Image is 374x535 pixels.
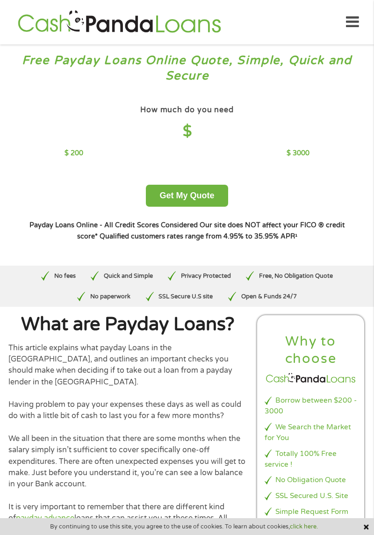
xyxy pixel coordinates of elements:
[146,185,228,207] button: Get My Quote
[265,491,357,501] li: SSL Secured U.S. Site
[90,292,130,301] p: No paperwork
[287,148,309,159] p: $ 3000
[16,513,74,523] a: payday advance
[158,292,213,301] p: SSL Secure U.S site
[65,148,83,159] p: $ 200
[15,9,223,36] img: GetLoanNow Logo
[8,399,247,422] p: Having problem to pay your expenses these days as well as could do with a little bit of cash to l...
[265,422,357,443] li: We Search the Market for You
[29,221,198,229] strong: Payday Loans Online - All Credit Scores Considered
[140,105,234,115] h4: How much do you need
[104,272,153,281] p: Quick and Simple
[181,272,231,281] p: Privacy Protected
[265,333,357,368] h2: Why to choose
[8,433,247,490] p: We all been in the situation that there are some months when the salary simply isn’t sufficient t...
[65,122,309,141] h4: $
[259,272,333,281] p: Free, No Obligation Quote
[265,475,357,485] li: No Obligation Quote
[265,448,357,470] li: Totally 100% Free service !
[8,315,247,334] h1: What are Payday Loans?
[265,506,357,517] li: Simple Request Form
[50,523,318,530] span: By continuing to use this site, you agree to the use of cookies. To learn about cookies,
[290,523,318,530] a: click here.
[100,232,297,240] strong: Qualified customers rates range from 4.95% to 35.95% APR¹
[77,221,345,240] strong: Our site does NOT affect your FICO ® credit score*
[265,395,357,417] li: Borrow between $200 - 3000
[54,272,76,281] p: No fees
[8,342,247,388] p: This article explains what payday Loans in the [GEOGRAPHIC_DATA], and outlines an important check...
[8,53,366,84] h3: Free Payday Loans Online Quote, Simple, Quick and Secure
[241,292,297,301] p: Open & Funds 24/7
